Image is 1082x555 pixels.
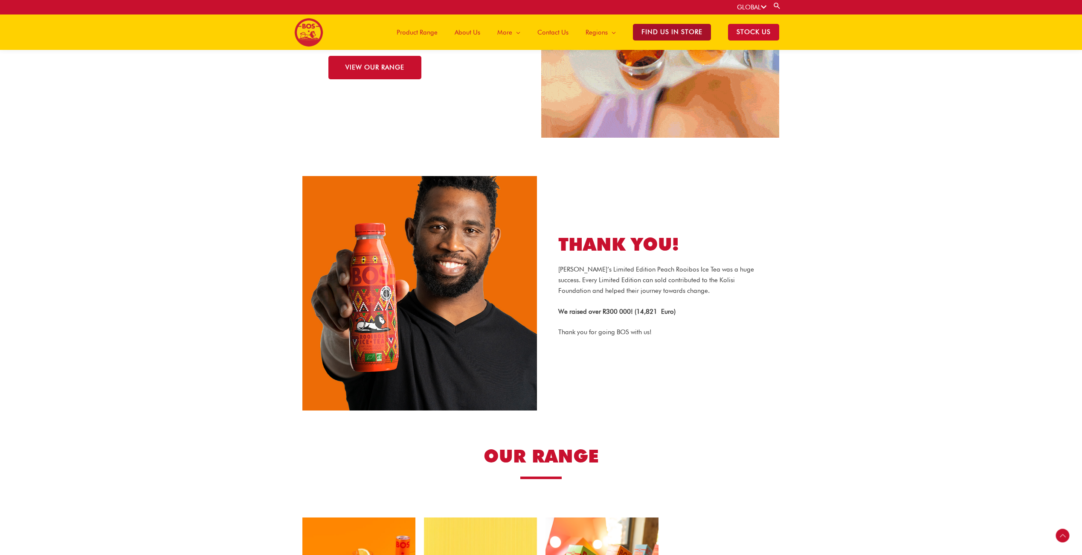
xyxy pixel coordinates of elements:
a: Contact Us [529,14,577,50]
a: GLOBAL [737,3,766,11]
span: Contact Us [537,20,569,45]
a: Regions [577,14,624,50]
a: More [489,14,529,50]
span: About Us [455,20,480,45]
a: STOCK US [719,14,788,50]
a: Product Range [388,14,446,50]
img: BOS logo finals-200px [294,18,323,47]
span: Find Us in Store [633,24,711,40]
span: Euro) [661,308,676,315]
p: Thank you for going BOS with us! [558,327,767,338]
strong: We raised over R300 000! ( [558,308,676,315]
a: About Us [446,14,489,50]
span: STOCK US [728,24,779,40]
p: [PERSON_NAME]’s Limited Edition Peach Rooibos Ice Tea was a huge success. Every Limited Edition c... [558,264,767,296]
span: Product Range [397,20,438,45]
a: Search button [773,2,781,10]
span: Regions [586,20,608,45]
nav: Site Navigation [382,14,788,50]
span: VIEW OUR RANGE [345,64,404,71]
a: Find Us in Store [624,14,719,50]
span: More [497,20,512,45]
span: 14,821 [636,308,657,315]
h2: OUR RANGE [354,445,729,468]
a: VIEW OUR RANGE [328,56,421,79]
h2: Thank you! [558,233,767,256]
